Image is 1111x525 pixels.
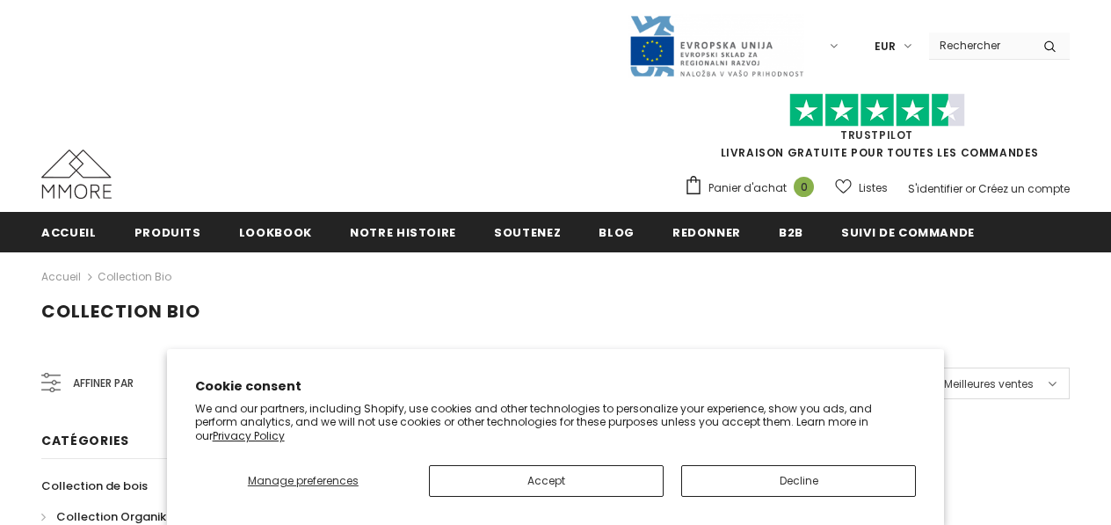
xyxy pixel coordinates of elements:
a: Redonner [672,212,741,252]
span: Lookbook [239,224,312,241]
a: Créez un compte [978,181,1070,196]
a: Notre histoire [350,212,456,252]
span: Collection Organika [56,508,174,525]
span: Redonner [672,224,741,241]
a: Blog [599,212,635,252]
a: Collection de bois [41,470,148,501]
button: Accept [429,465,664,497]
img: Javni Razpis [628,14,804,78]
a: Accueil [41,212,97,252]
span: Meilleures ventes [944,376,1034,393]
a: Javni Razpis [628,38,804,53]
button: Decline [681,465,916,497]
a: Suivi de commande [841,212,975,252]
span: Accueil [41,224,97,241]
a: Lookbook [239,212,312,252]
input: Search Site [929,33,1030,58]
a: Panier d'achat 0 [684,175,823,201]
span: Listes [859,179,888,197]
img: Cas MMORE [41,149,112,199]
span: 0 [794,177,814,197]
a: Accueil [41,266,81,288]
h2: Cookie consent [195,377,917,396]
a: TrustPilot [840,128,913,142]
img: Faites confiance aux étoiles pilotes [789,93,965,128]
span: Produits [134,224,201,241]
span: or [965,181,976,196]
a: B2B [779,212,803,252]
span: Panier d'achat [708,179,787,197]
button: Manage preferences [195,465,411,497]
a: S'identifier [908,181,962,196]
p: We and our partners, including Shopify, use cookies and other technologies to personalize your ex... [195,402,917,443]
a: Privacy Policy [213,428,285,443]
span: EUR [875,38,896,55]
a: Collection Bio [98,269,171,284]
span: soutenez [494,224,561,241]
span: Manage preferences [248,473,359,488]
span: LIVRAISON GRATUITE POUR TOUTES LES COMMANDES [684,101,1070,160]
span: Affiner par [73,374,134,393]
span: Suivi de commande [841,224,975,241]
span: B2B [779,224,803,241]
a: soutenez [494,212,561,252]
a: Produits [134,212,201,252]
span: Collection de bois [41,478,148,494]
span: Blog [599,224,635,241]
span: Catégories [41,432,129,449]
span: Collection Bio [41,299,200,324]
a: Listes [835,172,888,203]
span: Notre histoire [350,224,456,241]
